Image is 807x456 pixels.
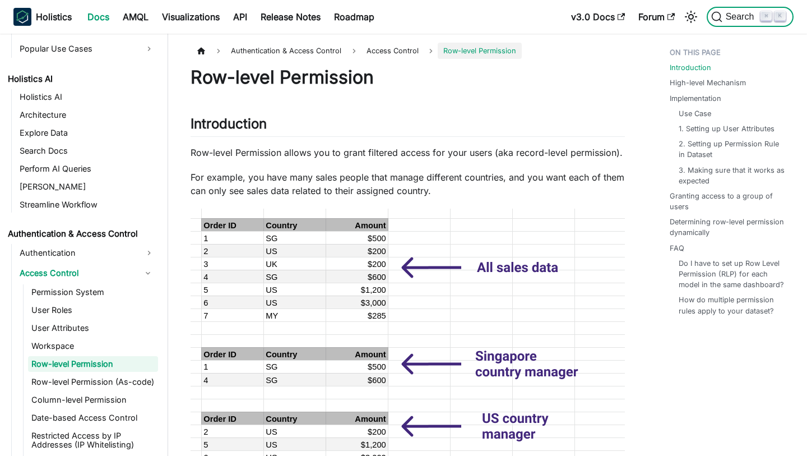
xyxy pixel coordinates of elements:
[16,107,158,123] a: Architecture
[670,217,789,238] a: Determining row-level permission dynamically
[707,7,794,27] button: Search (Command+K)
[191,171,625,197] p: For example, you have many sales people that manage different countries, and you want each of the...
[28,338,158,354] a: Workspace
[13,8,72,26] a: HolisticsHolistics
[670,93,721,104] a: Implementation
[679,123,774,134] a: 1. Setting up User Attributes
[254,8,327,26] a: Release Notes
[16,40,158,58] a: Popular Use Cases
[760,11,772,21] kbd: ⌘
[679,258,785,291] a: Do I have to set up Row Level Permission (RLP) for each model in the same dashboard?
[670,191,789,212] a: Granting access to a group of users
[682,8,700,26] button: Switch between dark and light mode (currently light mode)
[670,243,684,254] a: FAQ
[28,392,158,408] a: Column-level Permission
[36,10,72,24] b: Holistics
[28,302,158,318] a: User Roles
[191,43,212,59] a: Home page
[138,264,158,282] button: Collapse sidebar category 'Access Control'
[16,161,158,177] a: Perform AI Queries
[670,62,711,73] a: Introduction
[116,8,155,26] a: AMQL
[16,179,158,195] a: [PERSON_NAME]
[679,165,785,186] a: 3. Making sure that it works as expected
[16,244,158,262] a: Authentication
[191,43,625,59] nav: Breadcrumbs
[16,264,138,282] a: Access Control
[327,8,381,26] a: Roadmap
[4,71,158,87] a: Holistics AI
[28,320,158,336] a: User Attributes
[774,11,786,21] kbd: K
[670,77,746,88] a: High-level Mechanism
[28,428,158,453] a: Restricted Access by IP Addresses (IP Whitelisting)
[81,8,116,26] a: Docs
[679,139,785,160] a: 2. Setting up Permission Rule in Dataset
[16,143,158,159] a: Search Docs
[367,47,419,55] span: Access Control
[564,8,632,26] a: v3.0 Docs
[438,43,522,59] span: Row-level Permission
[16,125,158,141] a: Explore Data
[191,146,625,159] p: Row-level Permission allows you to grant filtered access for your users (aka record-level permiss...
[4,226,158,242] a: Authentication & Access Control
[28,356,158,372] a: Row-level Permission
[679,294,785,316] a: How do multiple permission rules apply to your dataset?
[191,66,625,89] h1: Row-level Permission
[191,116,625,137] h2: Introduction
[155,8,226,26] a: Visualizations
[28,410,158,426] a: Date-based Access Control
[679,108,711,119] a: Use Case
[632,8,681,26] a: Forum
[16,89,158,105] a: Holistics AI
[225,43,347,59] span: Authentication & Access Control
[28,284,158,300] a: Permission System
[361,43,424,59] a: Access Control
[722,12,761,22] span: Search
[16,197,158,213] a: Streamline Workflow
[13,8,31,26] img: Holistics
[28,374,158,390] a: Row-level Permission (As-code)
[226,8,254,26] a: API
